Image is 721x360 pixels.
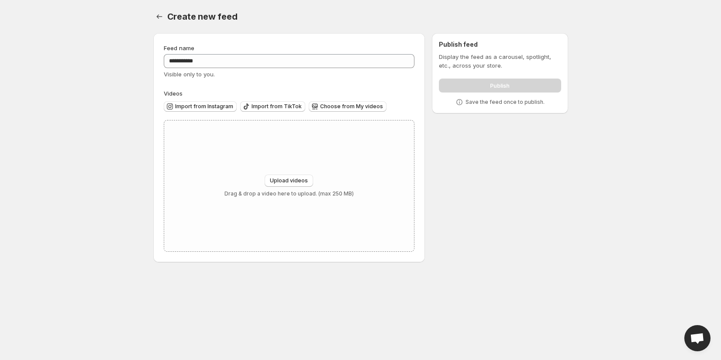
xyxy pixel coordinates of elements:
span: Import from TikTok [252,103,302,110]
span: Videos [164,90,183,97]
p: Save the feed once to publish. [466,99,545,106]
p: Display the feed as a carousel, spotlight, etc., across your store. [439,52,561,70]
button: Settings [153,10,166,23]
a: Open chat [684,325,711,351]
span: Visible only to you. [164,71,215,78]
span: Create new feed [167,11,238,22]
p: Drag & drop a video here to upload. (max 250 MB) [224,190,354,197]
button: Import from TikTok [240,101,305,112]
h2: Publish feed [439,40,561,49]
button: Choose from My videos [309,101,386,112]
span: Feed name [164,45,194,51]
button: Import from Instagram [164,101,237,112]
span: Choose from My videos [320,103,383,110]
span: Upload videos [270,177,308,184]
span: Import from Instagram [175,103,233,110]
button: Upload videos [265,175,313,187]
